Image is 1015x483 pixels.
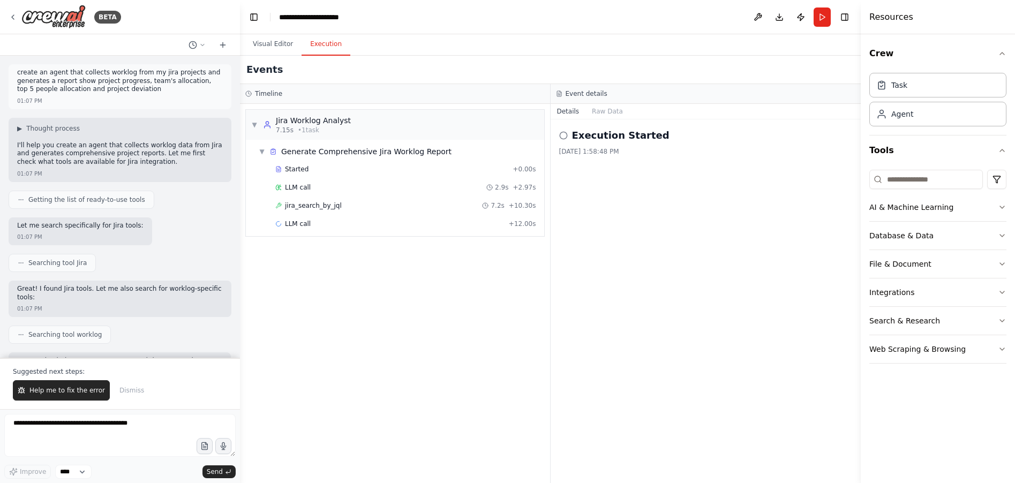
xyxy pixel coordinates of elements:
h3: Event details [566,89,607,98]
h2: Execution Started [572,128,670,143]
p: Great! I found Jira tools. Let me also search for worklog-specific tools: [17,285,223,301]
span: Improve [20,467,46,476]
div: Agent [891,109,913,119]
h4: Resources [869,11,913,24]
button: Help me to fix the error [13,380,110,401]
button: Hide left sidebar [246,10,261,25]
span: 7.15s [276,126,294,134]
span: + 12.00s [509,220,536,228]
button: Upload files [197,438,213,454]
nav: breadcrumb [279,12,339,22]
span: jira_search_by_jql [285,201,342,210]
span: + 10.30s [509,201,536,210]
span: Searching tool worklog [28,330,102,339]
span: 2.9s [495,183,508,192]
span: Dismiss [119,386,144,395]
h3: Timeline [255,89,282,98]
p: create an agent that collects worklog from my jira projects and generates a report show project p... [17,69,223,94]
button: Crew [869,39,1006,69]
button: AI & Machine Learning [869,193,1006,221]
span: Getting the list of ready-to-use tools [28,195,145,204]
div: Database & Data [869,230,934,241]
span: Started [285,165,309,173]
button: Integrations [869,278,1006,306]
span: Generate Comprehensive Jira Worklog Report [281,146,452,157]
span: ▼ [251,120,258,129]
div: Tools [869,165,1006,372]
h2: Events [246,62,283,77]
div: BETA [94,11,121,24]
button: Visual Editor [244,33,302,56]
div: Integrations [869,287,914,298]
div: [DATE] 1:58:48 PM [559,147,853,156]
button: Start a new chat [214,39,231,51]
span: Send [207,467,223,476]
button: Execution [302,33,350,56]
span: LLM call [285,183,311,192]
div: 01:07 PM [17,97,42,105]
div: 01:07 PM [17,305,42,313]
button: ▶Thought process [17,124,80,133]
button: Click to speak your automation idea [215,438,231,454]
div: Crew [869,69,1006,135]
span: 7.2s [491,201,504,210]
span: Searching tool Jira [28,259,87,267]
p: Let me check the current crew state and then create the agent: [17,357,222,365]
button: Details [551,104,586,119]
p: Suggested next steps: [13,367,227,376]
span: ▶ [17,124,22,133]
div: 01:07 PM [17,233,42,241]
span: ▼ [259,147,265,156]
img: Logo [21,5,86,29]
button: Search & Research [869,307,1006,335]
div: Search & Research [869,315,940,326]
button: Send [202,465,236,478]
button: Dismiss [114,380,149,401]
div: 01:07 PM [17,170,42,178]
div: File & Document [869,259,931,269]
div: AI & Machine Learning [869,202,953,213]
span: LLM call [285,220,311,228]
button: File & Document [869,250,1006,278]
div: Web Scraping & Browsing [869,344,966,354]
button: Database & Data [869,222,1006,250]
button: Hide right sidebar [837,10,852,25]
div: Jira Worklog Analyst [276,115,351,126]
button: Web Scraping & Browsing [869,335,1006,363]
button: Tools [869,135,1006,165]
p: Let me search specifically for Jira tools: [17,222,144,230]
span: + 2.97s [513,183,536,192]
span: Help me to fix the error [29,386,105,395]
button: Switch to previous chat [184,39,210,51]
span: • 1 task [298,126,319,134]
button: Improve [4,465,51,479]
div: Task [891,80,907,90]
p: I'll help you create an agent that collects worklog data from Jira and generates comprehensive pr... [17,141,223,167]
span: Thought process [26,124,80,133]
span: + 0.00s [513,165,536,173]
button: Raw Data [585,104,629,119]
